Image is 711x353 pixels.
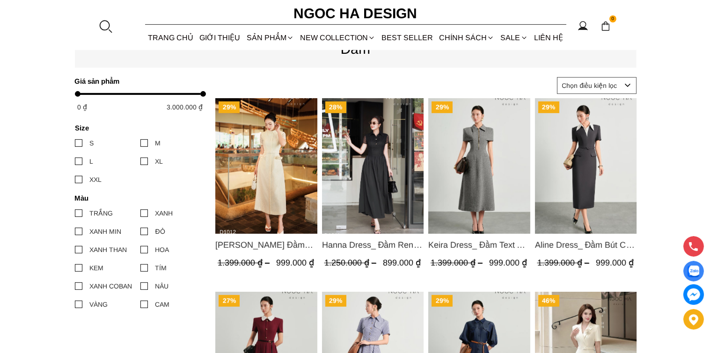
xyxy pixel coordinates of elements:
[155,138,161,148] div: M
[535,238,637,252] span: Aline Dress_ Đầm Bút Chì Màu Ghi Mix Cổ Trắng D1014
[90,281,132,291] div: XANH COBAN
[197,25,243,50] a: GIỚI THIỆU
[90,208,113,218] div: TRẮNG
[90,138,94,148] div: S
[243,25,297,50] div: SẢN PHẨM
[90,299,108,310] div: VÀNG
[90,174,102,185] div: XXL
[90,263,104,273] div: KEM
[218,258,272,267] span: 1.399.000 ₫
[535,98,637,234] a: Product image - Aline Dress_ Đầm Bút Chì Màu Ghi Mix Cổ Trắng D1014
[90,245,127,255] div: XANH THAN
[537,258,591,267] span: 1.399.000 ₫
[382,258,420,267] span: 899.000 ₫
[498,25,531,50] a: SALE
[75,124,200,132] h4: Size
[215,98,317,234] img: Catherine Dress_ Đầm Ren Đính Hoa Túi Màu Kem D1012
[155,299,170,310] div: CAM
[276,258,314,267] span: 999.000 ₫
[155,226,165,237] div: ĐỎ
[322,238,424,252] a: Link to Hanna Dress_ Đầm Ren Mix Vải Thô Màu Đen D1011
[428,98,530,234] a: Product image - Keira Dress_ Đầm Text A Khóa Đồng D1016
[535,238,637,252] a: Link to Aline Dress_ Đầm Bút Chì Màu Ghi Mix Cổ Trắng D1014
[145,25,197,50] a: TRANG CHỦ
[324,258,378,267] span: 1.250.000 ₫
[215,238,317,252] span: [PERSON_NAME] Đầm Ren Đính Hoa Túi Màu Kem D1012
[431,258,485,267] span: 1.399.000 ₫
[90,226,122,237] div: XANH MIN
[595,258,633,267] span: 999.000 ₫
[322,98,424,234] a: Product image - Hanna Dress_ Đầm Ren Mix Vải Thô Màu Đen D1011
[75,77,200,85] h4: Giá sản phẩm
[155,156,163,166] div: XL
[155,281,169,291] div: NÂU
[215,98,317,234] a: Product image - Catherine Dress_ Đầm Ren Đính Hoa Túi Màu Kem D1012
[531,25,566,50] a: LIÊN HỆ
[155,263,167,273] div: TÍM
[379,25,436,50] a: BEST SELLER
[683,261,704,281] a: Display image
[683,284,704,305] a: messenger
[78,103,88,111] span: 0 ₫
[322,238,424,252] span: Hanna Dress_ Đầm Ren Mix Vải Thô Màu Đen D1011
[428,238,530,252] span: Keira Dress_ Đầm Text A Khóa Đồng D1016
[436,25,498,50] div: Chính sách
[155,245,169,255] div: HOA
[489,258,527,267] span: 999.000 ₫
[609,15,617,23] span: 0
[215,238,317,252] a: Link to Catherine Dress_ Đầm Ren Đính Hoa Túi Màu Kem D1012
[428,98,530,234] img: Keira Dress_ Đầm Text A Khóa Đồng D1016
[167,103,203,111] span: 3.000.000 ₫
[322,98,424,234] img: Hanna Dress_ Đầm Ren Mix Vải Thô Màu Đen D1011
[75,194,200,202] h4: Màu
[155,208,173,218] div: XANH
[90,156,94,166] div: L
[601,21,611,31] img: img-CART-ICON-ksit0nf1
[428,238,530,252] a: Link to Keira Dress_ Đầm Text A Khóa Đồng D1016
[535,98,637,234] img: Aline Dress_ Đầm Bút Chì Màu Ghi Mix Cổ Trắng D1014
[688,266,699,277] img: Display image
[297,25,378,50] a: NEW COLLECTION
[286,2,426,25] a: Ngoc Ha Design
